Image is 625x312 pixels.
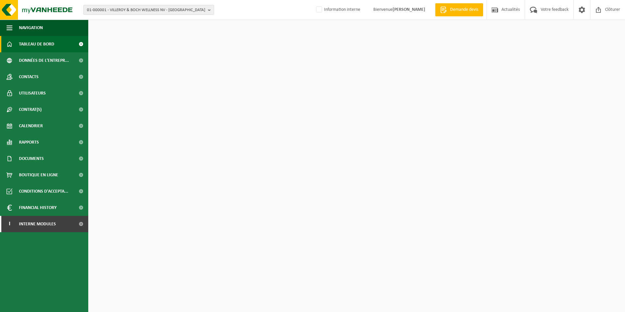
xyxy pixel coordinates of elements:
[83,5,214,15] button: 01-000001 - VILLEROY & BOCH WELLNESS NV - [GEOGRAPHIC_DATA]
[87,5,205,15] span: 01-000001 - VILLEROY & BOCH WELLNESS NV - [GEOGRAPHIC_DATA]
[7,216,12,232] span: I
[435,3,483,16] a: Demande devis
[19,20,43,36] span: Navigation
[19,183,68,199] span: Conditions d'accepta...
[393,7,425,12] strong: [PERSON_NAME]
[19,85,46,101] span: Utilisateurs
[19,52,69,69] span: Données de l'entrepr...
[19,101,42,118] span: Contrat(s)
[448,7,480,13] span: Demande devis
[19,150,44,167] span: Documents
[19,199,57,216] span: Financial History
[19,36,54,52] span: Tableau de bord
[19,69,39,85] span: Contacts
[315,5,360,15] label: Information interne
[19,118,43,134] span: Calendrier
[19,167,58,183] span: Boutique en ligne
[19,134,39,150] span: Rapports
[19,216,56,232] span: Interne modules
